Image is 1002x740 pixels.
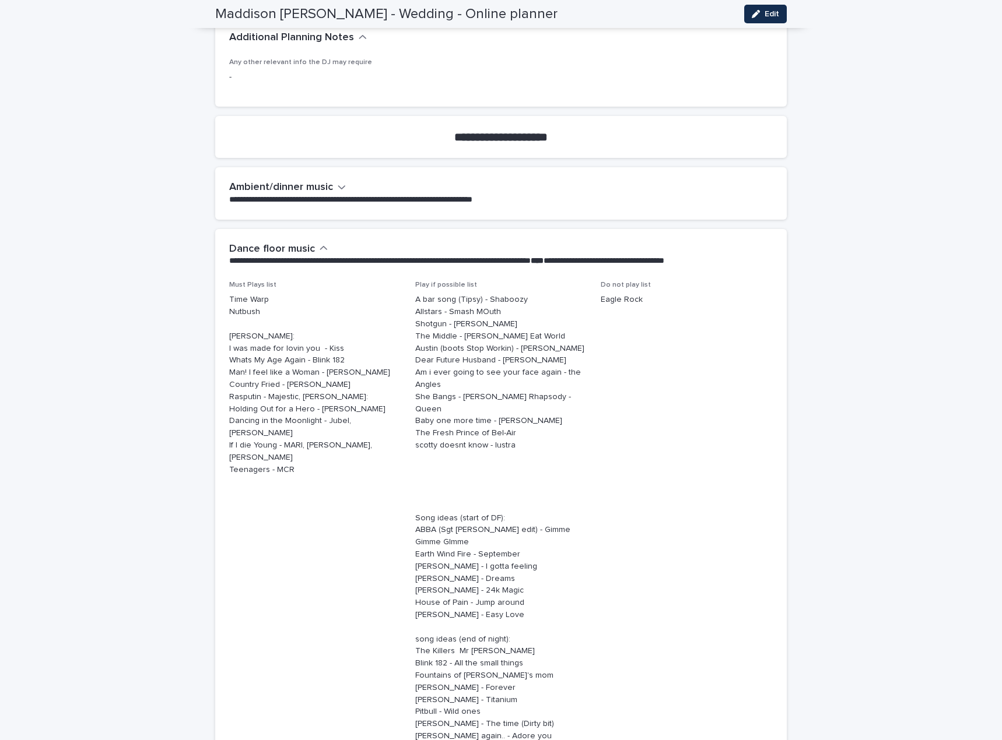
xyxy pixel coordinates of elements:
h2: Maddison [PERSON_NAME] - Wedding - Online planner [215,6,558,23]
button: Additional Planning Notes [229,31,367,44]
h2: Ambient/dinner music [229,181,333,194]
span: Do not play list [601,281,651,288]
button: Edit [744,5,787,23]
button: Dance floor music [229,243,328,256]
p: Eagle Rock [601,294,773,306]
button: Ambient/dinner music [229,181,346,194]
span: Edit [765,10,779,18]
span: Any other relevant info the DJ may require [229,59,372,66]
h2: Additional Planning Notes [229,31,354,44]
span: Must Plays list [229,281,276,288]
p: Time Warp Nutbush [PERSON_NAME]: I was made for lovin you - Kiss Whats My Age Again - Blink 182 M... [229,294,401,475]
p: - [229,71,773,83]
h2: Dance floor music [229,243,315,256]
span: Play if possible list [415,281,477,288]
